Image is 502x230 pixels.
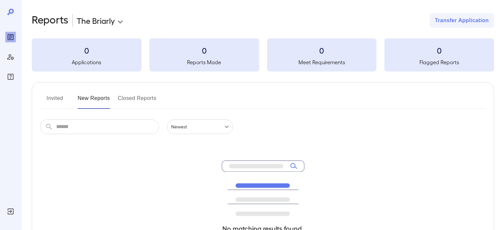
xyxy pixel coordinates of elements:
p: The Briarly [77,15,115,26]
h5: Flagged Reports [384,58,494,66]
h3: 0 [32,45,141,56]
button: Invited [40,93,70,109]
h5: Meet Requirements [267,58,377,66]
h2: Reports [32,13,68,28]
h5: Applications [32,58,141,66]
summary: 0Applications0Reports Made0Meet Requirements0Flagged Reports [32,38,494,71]
div: Manage Users [5,52,16,62]
button: Transfer Application [430,13,494,28]
h3: 0 [267,45,377,56]
button: New Reports [78,93,110,109]
h3: 0 [149,45,259,56]
button: Closed Reports [118,93,157,109]
h5: Reports Made [149,58,259,66]
div: Log Out [5,206,16,217]
div: FAQ [5,71,16,82]
div: Newest [167,119,233,134]
h3: 0 [384,45,494,56]
div: Reports [5,32,16,42]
